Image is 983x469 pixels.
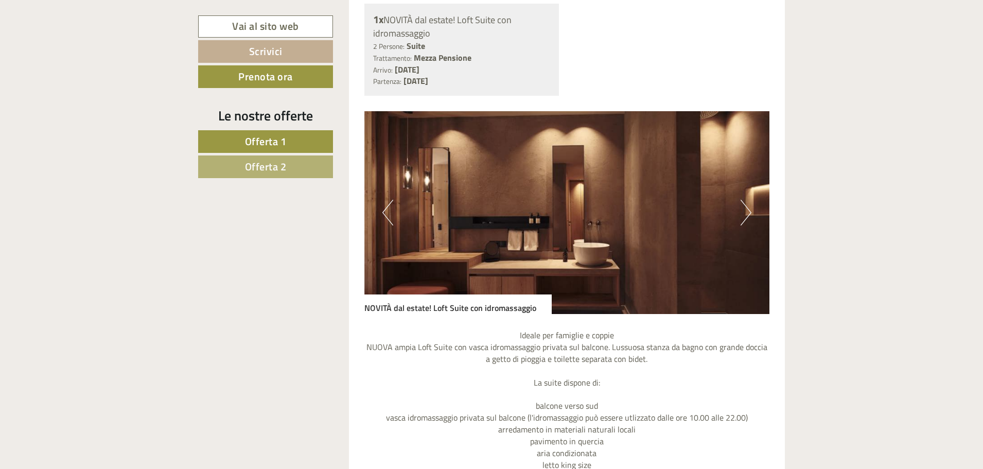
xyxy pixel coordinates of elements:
[373,12,551,40] div: NOVITÀ dal estate! Loft Suite con idromassaggio
[198,65,333,88] a: Prenota ora
[403,75,428,87] b: [DATE]
[364,111,770,314] img: image
[198,40,333,63] a: Scrivici
[373,53,412,63] small: Trattamento:
[395,63,419,76] b: [DATE]
[364,294,552,314] div: NOVITÀ dal estate! Loft Suite con idromassaggio
[373,76,401,86] small: Partenza:
[741,200,751,225] button: Next
[373,65,393,75] small: Arrivo:
[198,106,333,125] div: Le nostre offerte
[245,133,287,149] span: Offerta 1
[407,40,425,52] b: Suite
[373,41,405,51] small: 2 Persone:
[245,159,287,175] span: Offerta 2
[382,200,393,225] button: Previous
[198,15,333,38] a: Vai al sito web
[414,51,471,64] b: Mezza Pensione
[373,11,383,27] b: 1x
